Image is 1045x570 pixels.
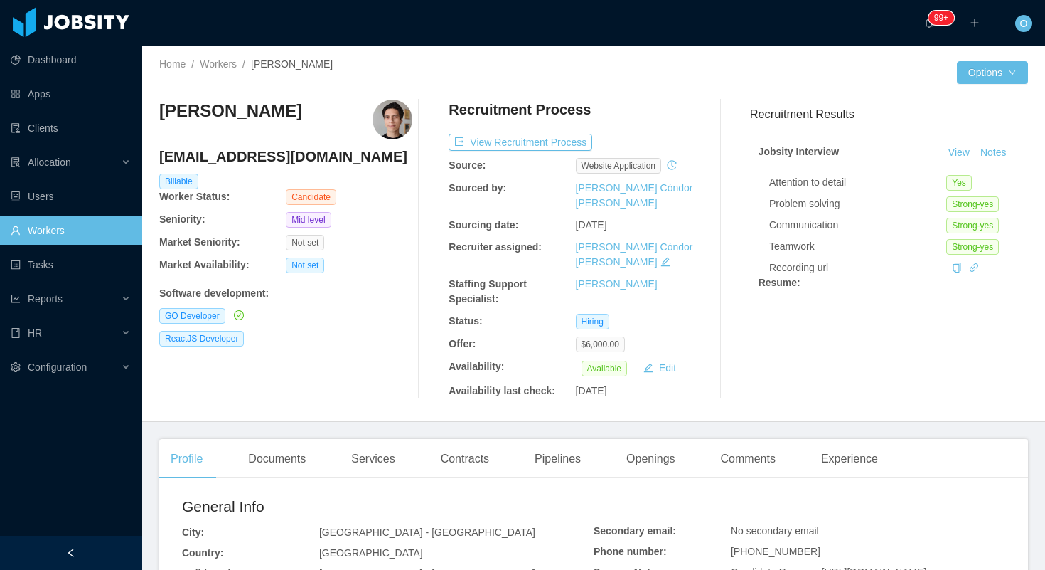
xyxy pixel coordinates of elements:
[231,310,244,321] a: icon: check-circle
[340,439,406,479] div: Services
[286,258,324,273] span: Not set
[946,196,999,212] span: Strong-yes
[251,58,333,70] span: [PERSON_NAME]
[576,219,607,231] span: [DATE]
[638,359,682,376] button: icon: editEdit
[576,314,609,329] span: Hiring
[319,547,423,559] span: [GEOGRAPHIC_DATA]
[182,547,223,559] b: Country:
[159,191,230,202] b: Worker Status:
[975,144,1012,162] button: Notes
[449,100,591,120] h4: Recruitment Process
[769,239,946,254] div: Teamwork
[182,527,204,538] b: City:
[449,137,592,148] a: icon: exportView Recruitment Process
[286,189,336,205] span: Candidate
[943,147,975,158] a: View
[373,100,412,139] img: 8f500049-2697-4e58-ae41-631b1e3bbc77_68c77decc6c14-400w.png
[667,160,677,170] i: icon: history
[159,174,198,189] span: Billable
[969,263,979,273] i: icon: link
[759,146,840,157] strong: Jobsity Interview
[449,385,555,396] b: Availability last check:
[28,327,42,339] span: HR
[1020,15,1028,32] span: O
[709,439,787,479] div: Comments
[191,58,194,70] span: /
[11,294,21,304] i: icon: line-chart
[750,105,1028,123] h3: Recruitment Results
[449,241,542,253] b: Recruiter assigned:
[159,100,302,122] h3: [PERSON_NAME]
[594,546,667,557] b: Phone number:
[523,439,592,479] div: Pipelines
[11,80,131,108] a: icon: appstoreApps
[594,525,676,537] b: Secondary email:
[952,260,962,275] div: Copy
[159,147,412,167] h4: [EMAIL_ADDRESS][DOMAIN_NAME]
[759,277,800,288] strong: Resume :
[576,182,693,209] a: [PERSON_NAME] Cóndor [PERSON_NAME]
[449,182,506,194] b: Sourced by:
[182,495,594,518] h2: General Info
[286,212,331,228] span: Mid level
[159,236,240,248] b: Market Seniority:
[928,11,954,25] sup: 1655
[924,18,934,28] i: icon: bell
[200,58,237,70] a: Workers
[952,263,962,273] i: icon: copy
[159,287,269,299] b: Software development :
[11,216,131,245] a: icon: userWorkers
[576,385,607,396] span: [DATE]
[11,182,131,211] a: icon: robotUsers
[11,362,21,372] i: icon: setting
[576,158,662,174] span: website application
[731,546,820,557] span: [PHONE_NUMBER]
[449,338,476,349] b: Offer:
[28,293,63,305] span: Reports
[449,315,482,327] b: Status:
[28,157,71,168] span: Allocation
[615,439,687,479] div: Openings
[159,213,205,225] b: Seniority:
[769,260,946,275] div: Recording url
[237,439,317,479] div: Documents
[319,527,535,538] span: [GEOGRAPHIC_DATA] - [GEOGRAPHIC_DATA]
[576,241,693,268] a: [PERSON_NAME] Cóndor [PERSON_NAME]
[159,308,225,324] span: GO Developer
[449,278,527,305] b: Staffing Support Specialist:
[159,58,186,70] a: Home
[731,525,819,537] span: No secondary email
[429,439,500,479] div: Contracts
[11,114,131,142] a: icon: auditClients
[159,331,244,347] span: ReactJS Developer
[946,175,972,191] span: Yes
[286,235,324,250] span: Not set
[11,46,131,74] a: icon: pie-chartDashboard
[946,239,999,255] span: Strong-yes
[946,218,999,233] span: Strong-yes
[769,175,946,190] div: Attention to detail
[769,218,946,233] div: Communication
[769,196,946,211] div: Problem solving
[159,259,250,270] b: Market Availability:
[11,250,131,279] a: icon: profileTasks
[969,262,979,273] a: icon: link
[11,328,21,338] i: icon: book
[660,257,670,267] i: icon: edit
[576,278,658,290] a: [PERSON_NAME]
[449,134,592,151] button: icon: exportView Recruitment Process
[159,439,214,479] div: Profile
[576,337,625,352] span: $6,000.00
[957,61,1028,84] button: Optionsicon: down
[11,157,21,167] i: icon: solution
[449,219,518,231] b: Sourcing date:
[449,159,486,171] b: Source:
[242,58,245,70] span: /
[234,310,244,320] i: icon: check-circle
[28,361,87,373] span: Configuration
[970,18,980,28] i: icon: plus
[449,361,504,372] b: Availability:
[810,439,889,479] div: Experience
